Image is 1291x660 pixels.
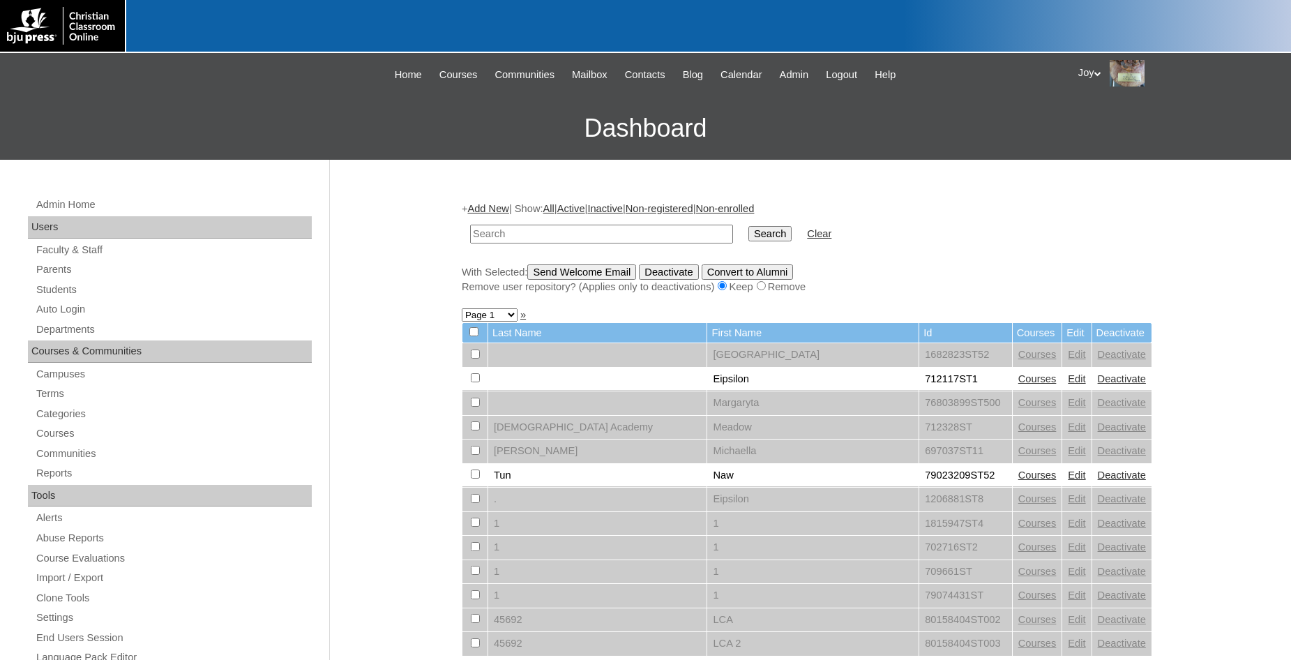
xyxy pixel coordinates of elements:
a: Students [35,281,312,299]
a: Admin Home [35,196,312,213]
a: Parents [35,261,312,278]
a: Calendar [714,67,769,83]
a: Alerts [35,509,312,527]
a: Edit [1068,566,1085,577]
td: 45692 [488,608,707,632]
a: Deactivate [1098,397,1146,408]
input: Convert to Alumni [702,264,794,280]
div: + | Show: | | | | [462,202,1152,294]
td: 712328ST [919,416,1012,440]
a: Course Evaluations [35,550,312,567]
a: Deactivate [1098,590,1146,601]
a: Edit [1068,397,1085,408]
span: Mailbox [572,67,607,83]
a: Blog [676,67,710,83]
span: Courses [439,67,478,83]
a: End Users Session [35,629,312,647]
td: 1 [488,560,707,584]
span: Admin [780,67,809,83]
td: Naw [707,464,919,488]
a: Edit [1068,445,1085,456]
td: LCA 2 [707,632,919,656]
a: Deactivate [1098,373,1146,384]
h3: Dashboard [7,97,1284,160]
td: 702716ST2 [919,536,1012,560]
a: Deactivate [1098,566,1146,577]
td: Eipsilon [707,368,919,391]
a: Edit [1068,590,1085,601]
a: Deactivate [1098,349,1146,360]
a: Home [388,67,429,83]
td: 1815947ST4 [919,512,1012,536]
a: Clone Tools [35,590,312,607]
a: Help [868,67,903,83]
a: Courses [1018,493,1057,504]
img: logo-white.png [7,7,118,45]
a: Deactivate [1098,518,1146,529]
td: Deactivate [1092,323,1152,343]
div: Tools [28,485,312,507]
td: 1 [707,536,919,560]
td: 76803899ST500 [919,391,1012,415]
span: Help [875,67,896,83]
td: 1 [707,512,919,536]
a: Deactivate [1098,445,1146,456]
td: Edit [1062,323,1091,343]
td: LCA [707,608,919,632]
img: Joy Dantz [1110,60,1145,87]
td: . [488,488,707,511]
a: Courses [1018,638,1057,649]
td: 1682823ST52 [919,343,1012,367]
a: Contacts [618,67,672,83]
a: Admin [773,67,816,83]
td: Meadow [707,416,919,440]
td: 45692 [488,632,707,656]
input: Search [748,226,792,241]
a: Categories [35,405,312,423]
a: Deactivate [1098,541,1146,553]
td: Michaella [707,440,919,463]
a: Logout [819,67,864,83]
a: Abuse Reports [35,530,312,547]
a: Auto Login [35,301,312,318]
a: Courses [1018,614,1057,625]
td: First Name [707,323,919,343]
td: [PERSON_NAME] [488,440,707,463]
a: Courses [1018,470,1057,481]
a: Courses [35,425,312,442]
a: Edit [1068,470,1085,481]
td: 1206881ST8 [919,488,1012,511]
a: Departments [35,321,312,338]
td: Id [919,323,1012,343]
div: Joy [1078,60,1277,87]
td: 1 [488,512,707,536]
td: 1 [488,584,707,608]
a: Edit [1068,638,1085,649]
span: Communities [495,67,555,83]
td: 712117ST1 [919,368,1012,391]
a: Edit [1068,614,1085,625]
a: Mailbox [565,67,614,83]
span: Home [395,67,422,83]
td: Margaryta [707,391,919,415]
a: Courses [1018,541,1057,553]
td: 697037ST11 [919,440,1012,463]
td: [GEOGRAPHIC_DATA] [707,343,919,367]
div: Remove user repository? (Applies only to deactivations) Keep Remove [462,280,1152,294]
input: Send Welcome Email [527,264,636,280]
a: Communities [488,67,562,83]
a: Deactivate [1098,614,1146,625]
div: With Selected: [462,264,1152,294]
a: Communities [35,445,312,463]
a: Non-enrolled [695,203,754,214]
td: 80158404ST002 [919,608,1012,632]
div: Users [28,216,312,239]
a: Deactivate [1098,470,1146,481]
a: Courses [1018,349,1057,360]
span: Contacts [625,67,665,83]
a: Edit [1068,541,1085,553]
td: 1 [488,536,707,560]
a: Edit [1068,349,1085,360]
span: Blog [683,67,703,83]
a: Courses [1018,397,1057,408]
